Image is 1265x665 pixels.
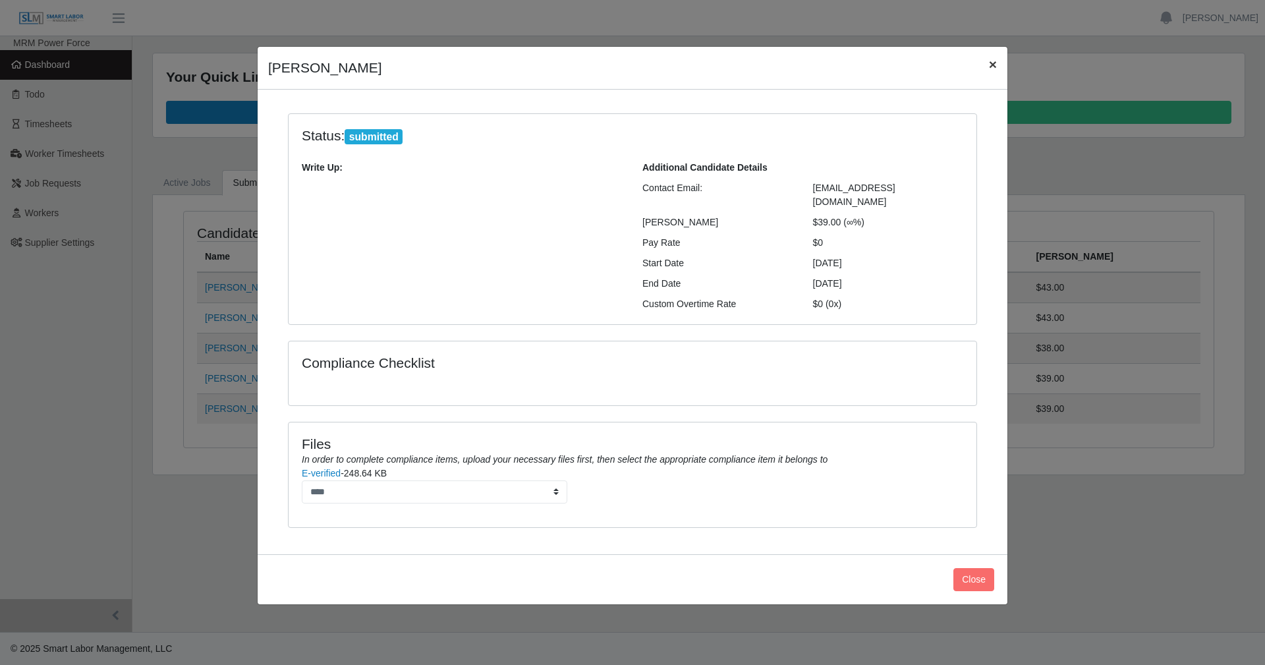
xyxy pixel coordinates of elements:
h4: [PERSON_NAME] [268,57,382,78]
div: Custom Overtime Rate [632,297,803,311]
h4: Status: [302,127,793,145]
div: $0 [803,236,974,250]
div: [DATE] [803,256,974,270]
div: End Date [632,277,803,291]
a: E-verified [302,468,341,478]
div: Start Date [632,256,803,270]
button: Close [978,47,1007,82]
h4: Files [302,436,963,452]
div: [PERSON_NAME] [632,216,803,229]
h4: Compliance Checklist [302,355,736,371]
button: Close [953,568,994,591]
div: Pay Rate [632,236,803,250]
div: Contact Email: [632,181,803,209]
span: 248.64 KB [344,468,387,478]
span: [DATE] [813,278,842,289]
span: [EMAIL_ADDRESS][DOMAIN_NAME] [813,183,895,207]
li: - [302,467,963,504]
b: Write Up: [302,162,343,173]
i: In order to complete compliance items, upload your necessary files first, then select the appropr... [302,454,828,465]
b: Additional Candidate Details [642,162,768,173]
span: $0 (0x) [813,299,842,309]
span: × [989,57,997,72]
div: $39.00 (∞%) [803,216,974,229]
span: submitted [345,129,403,145]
